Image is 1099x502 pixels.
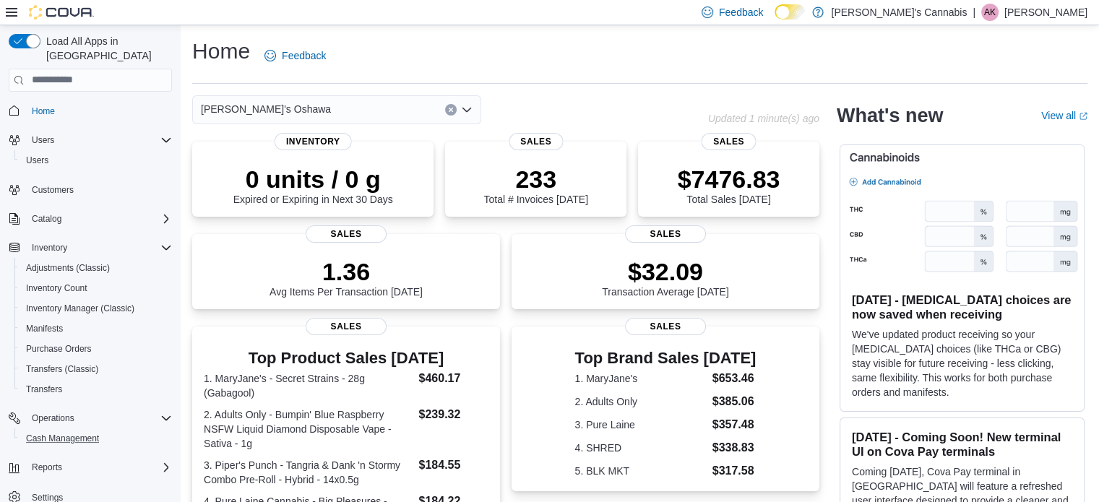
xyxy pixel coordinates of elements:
[275,133,352,150] span: Inventory
[981,4,999,21] div: Abby Kirkbride
[1004,4,1087,21] p: [PERSON_NAME]
[3,238,178,258] button: Inventory
[32,213,61,225] span: Catalog
[483,165,587,194] p: 233
[26,433,99,444] span: Cash Management
[852,327,1072,399] p: We've updated product receiving so your [MEDICAL_DATA] choices (like THCa or CBG) stay visible fo...
[20,360,172,378] span: Transfers (Classic)
[3,209,178,229] button: Catalog
[26,384,62,395] span: Transfers
[20,300,172,317] span: Inventory Manager (Classic)
[26,181,79,199] a: Customers
[20,259,172,277] span: Adjustments (Classic)
[984,4,996,21] span: AK
[575,350,757,367] h3: Top Brand Sales [DATE]
[26,155,48,166] span: Users
[40,34,172,63] span: Load All Apps in [GEOGRAPHIC_DATA]
[712,393,757,410] dd: $385.06
[575,394,707,409] dt: 2. Adults Only
[20,360,104,378] a: Transfers (Classic)
[20,259,116,277] a: Adjustments (Classic)
[26,323,63,334] span: Manifests
[712,462,757,480] dd: $317.58
[712,370,757,387] dd: $653.46
[26,239,73,256] button: Inventory
[575,464,707,478] dt: 5. BLK MKT
[306,225,387,243] span: Sales
[26,262,110,274] span: Adjustments (Classic)
[204,458,413,487] dt: 3. Piper's Punch - Tangria & Dank 'n Stormy Combo Pre-Roll - Hybrid - 14x0.5g
[20,280,172,297] span: Inventory Count
[14,428,178,449] button: Cash Management
[418,370,488,387] dd: $460.17
[20,280,93,297] a: Inventory Count
[483,165,587,205] div: Total # Invoices [DATE]
[204,407,413,451] dt: 2. Adults Only - Bumpin' Blue Raspberry NSFW Liquid Diamond Disposable Vape - Sativa - 1g
[3,130,178,150] button: Users
[26,131,172,149] span: Users
[14,278,178,298] button: Inventory Count
[14,379,178,399] button: Transfers
[32,184,74,196] span: Customers
[3,179,178,200] button: Customers
[270,257,423,298] div: Avg Items Per Transaction [DATE]
[20,340,172,358] span: Purchase Orders
[973,4,975,21] p: |
[20,320,172,337] span: Manifests
[20,430,172,447] span: Cash Management
[1079,112,1087,121] svg: External link
[192,37,250,66] h1: Home
[20,430,105,447] a: Cash Management
[32,462,62,473] span: Reports
[26,210,67,228] button: Catalog
[14,359,178,379] button: Transfers (Classic)
[625,225,706,243] span: Sales
[26,410,172,427] span: Operations
[719,5,763,20] span: Feedback
[678,165,780,194] p: $7476.83
[3,408,178,428] button: Operations
[201,100,331,118] span: [PERSON_NAME]'s Oshawa
[602,257,729,286] p: $32.09
[3,457,178,477] button: Reports
[26,181,172,199] span: Customers
[20,381,68,398] a: Transfers
[575,417,707,432] dt: 3. Pure Laine
[509,133,563,150] span: Sales
[14,150,178,170] button: Users
[20,152,172,169] span: Users
[708,113,819,124] p: Updated 1 minute(s) ago
[306,318,387,335] span: Sales
[3,100,178,121] button: Home
[20,381,172,398] span: Transfers
[32,242,67,254] span: Inventory
[461,104,473,116] button: Open list of options
[26,131,60,149] button: Users
[418,456,488,474] dd: $184.55
[20,340,98,358] a: Purchase Orders
[575,371,707,386] dt: 1. MaryJane's
[32,134,54,146] span: Users
[233,165,393,205] div: Expired or Expiring in Next 30 Days
[712,439,757,456] dd: $338.83
[233,165,393,194] p: 0 units / 0 g
[20,300,140,317] a: Inventory Manager (Classic)
[26,303,134,314] span: Inventory Manager (Classic)
[1041,110,1087,121] a: View allExternal link
[204,350,488,367] h3: Top Product Sales [DATE]
[20,320,69,337] a: Manifests
[775,4,805,20] input: Dark Mode
[26,102,172,120] span: Home
[418,406,488,423] dd: $239.32
[259,41,332,70] a: Feedback
[26,239,172,256] span: Inventory
[678,165,780,205] div: Total Sales [DATE]
[712,416,757,433] dd: $357.48
[852,430,1072,459] h3: [DATE] - Coming Soon! New terminal UI on Cova Pay terminals
[852,293,1072,321] h3: [DATE] - [MEDICAL_DATA] choices are now saved when receiving
[26,210,172,228] span: Catalog
[602,257,729,298] div: Transaction Average [DATE]
[14,319,178,339] button: Manifests
[26,459,68,476] button: Reports
[26,282,87,294] span: Inventory Count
